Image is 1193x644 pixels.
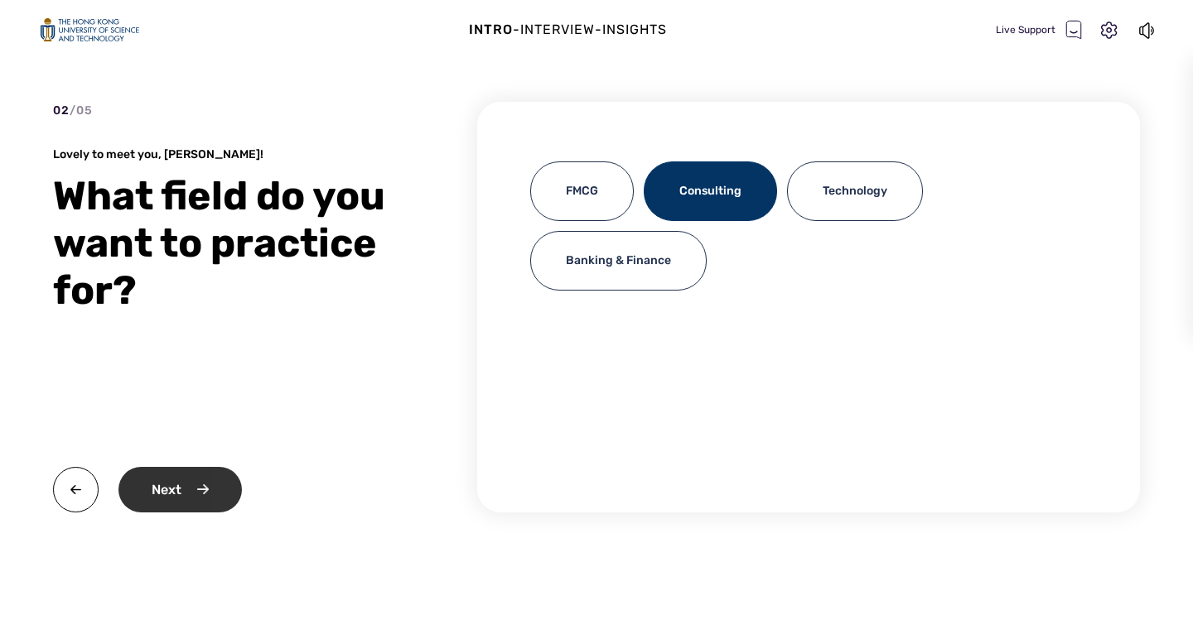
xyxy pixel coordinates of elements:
div: Banking & Finance [530,231,707,291]
div: Consulting [644,161,777,221]
div: Insights [602,20,667,40]
span: / 05 [70,103,93,118]
div: Intro [469,20,513,40]
div: FMCG [530,161,634,221]
div: - [513,20,520,40]
div: Interview [520,20,595,40]
img: logo [40,18,139,42]
div: - [595,20,602,40]
div: Technology [787,161,923,221]
div: Lovely to meet you, [PERSON_NAME]! [53,147,401,162]
div: What field do you want to practice for? [53,172,401,314]
div: 02 [53,102,93,119]
img: back [53,467,99,512]
div: Next [118,467,242,512]
div: Live Support [996,20,1082,40]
